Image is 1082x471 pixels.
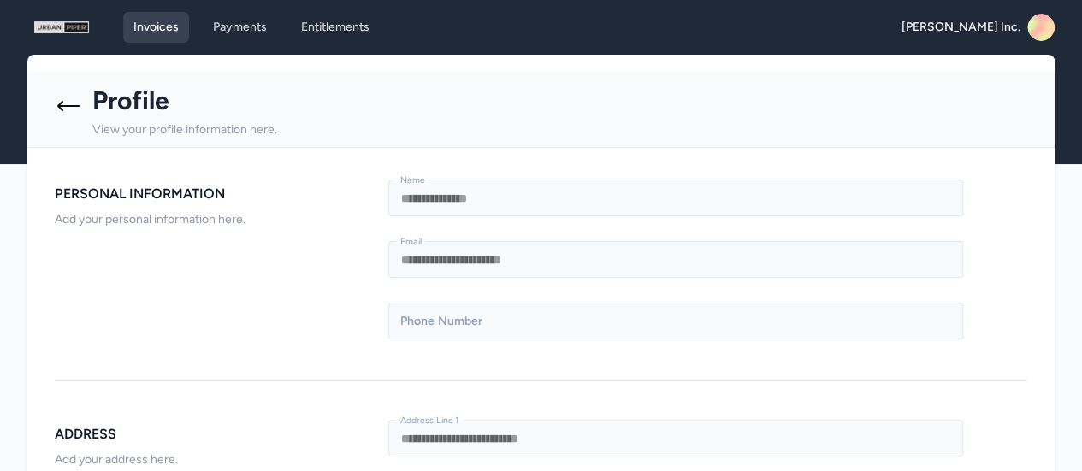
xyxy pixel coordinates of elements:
[55,422,361,446] h2: ADDRESS
[400,414,465,427] label: Address Line 1
[902,19,1020,36] span: [PERSON_NAME] Inc.
[291,12,380,43] a: Entitlements
[55,182,361,206] h2: PERSONAL INFORMATION
[92,85,354,116] h1: Profile
[400,174,431,186] label: Name
[123,12,189,43] a: Invoices
[55,209,361,230] p: Add your personal information here.
[902,14,1055,41] a: [PERSON_NAME] Inc.
[92,120,277,140] p: View your profile information here.
[34,14,89,41] img: logo_1748346526.png
[55,450,361,470] p: Add your address here.
[203,12,277,43] a: Payments
[400,235,429,248] label: Email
